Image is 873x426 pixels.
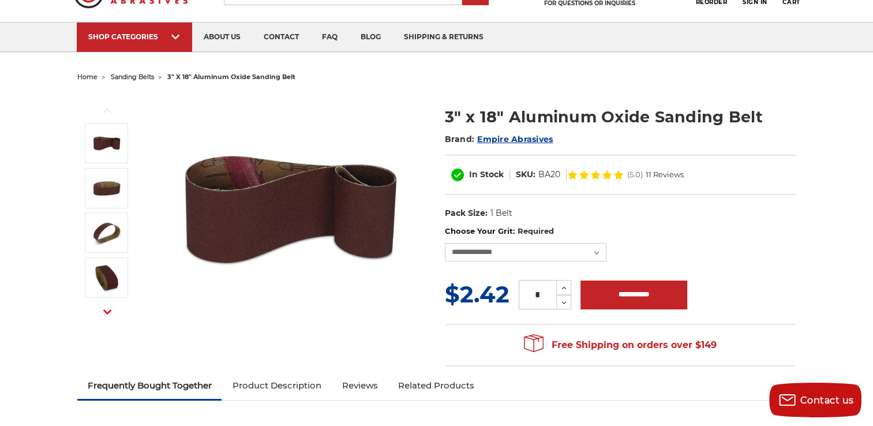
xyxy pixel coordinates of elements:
[88,32,181,41] div: SHOP CATEGORIES
[192,23,252,52] a: about us
[800,395,854,406] span: Contact us
[445,106,796,128] h1: 3" x 18" Aluminum Oxide Sanding Belt
[111,73,154,81] a: sanding belts
[627,171,643,178] span: (5.0)
[445,226,796,237] label: Choose Your Grit:
[469,169,504,180] span: In Stock
[445,207,488,219] dt: Pack Size:
[445,134,475,144] span: Brand:
[477,134,553,144] a: Empire Abrasives
[92,129,121,158] img: 3" x 18" Aluminum Oxide Sanding Belt
[445,280,509,308] span: $2.42
[167,73,295,81] span: 3" x 18" aluminum oxide sanding belt
[538,169,560,181] dd: BA20
[769,383,861,417] button: Contact us
[92,174,121,203] img: 3" x 18" Sanding Belt - Aluminum Oxide
[93,299,121,324] button: Next
[349,23,392,52] a: blog
[222,373,331,398] a: Product Description
[331,373,388,398] a: Reviews
[92,263,121,292] img: 3" x 18" Sanding Belt - AOX
[524,334,717,357] span: Free Shipping on orders over $149
[77,73,98,81] a: home
[176,94,407,324] img: 3" x 18" Aluminum Oxide Sanding Belt
[388,373,485,398] a: Related Products
[646,171,684,178] span: 11 Reviews
[92,218,121,247] img: 3" x 18" AOX Sanding Belt
[516,169,535,181] dt: SKU:
[310,23,349,52] a: faq
[77,373,222,398] a: Frequently Bought Together
[517,226,553,236] small: Required
[93,98,121,123] button: Previous
[252,23,310,52] a: contact
[392,23,495,52] a: shipping & returns
[490,207,512,219] dd: 1 Belt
